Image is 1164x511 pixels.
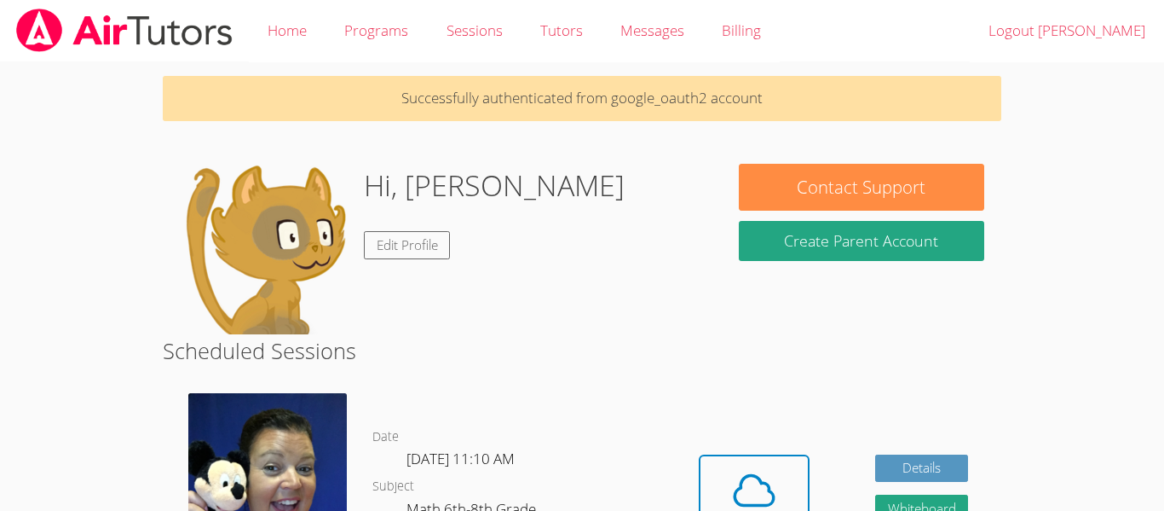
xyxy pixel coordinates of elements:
[739,164,984,211] button: Contact Support
[180,164,350,334] img: default.png
[372,476,414,497] dt: Subject
[14,9,234,52] img: airtutors_banner-c4298cdbf04f3fff15de1276eac7730deb9818008684d7c2e4769d2f7ddbe033.png
[406,449,515,468] span: [DATE] 11:10 AM
[163,76,1001,121] p: Successfully authenticated from google_oauth2 account
[364,231,451,259] a: Edit Profile
[620,20,684,40] span: Messages
[163,334,1001,367] h2: Scheduled Sessions
[875,455,969,483] a: Details
[372,427,399,448] dt: Date
[739,221,984,261] button: Create Parent Account
[364,164,625,207] h1: Hi, [PERSON_NAME]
